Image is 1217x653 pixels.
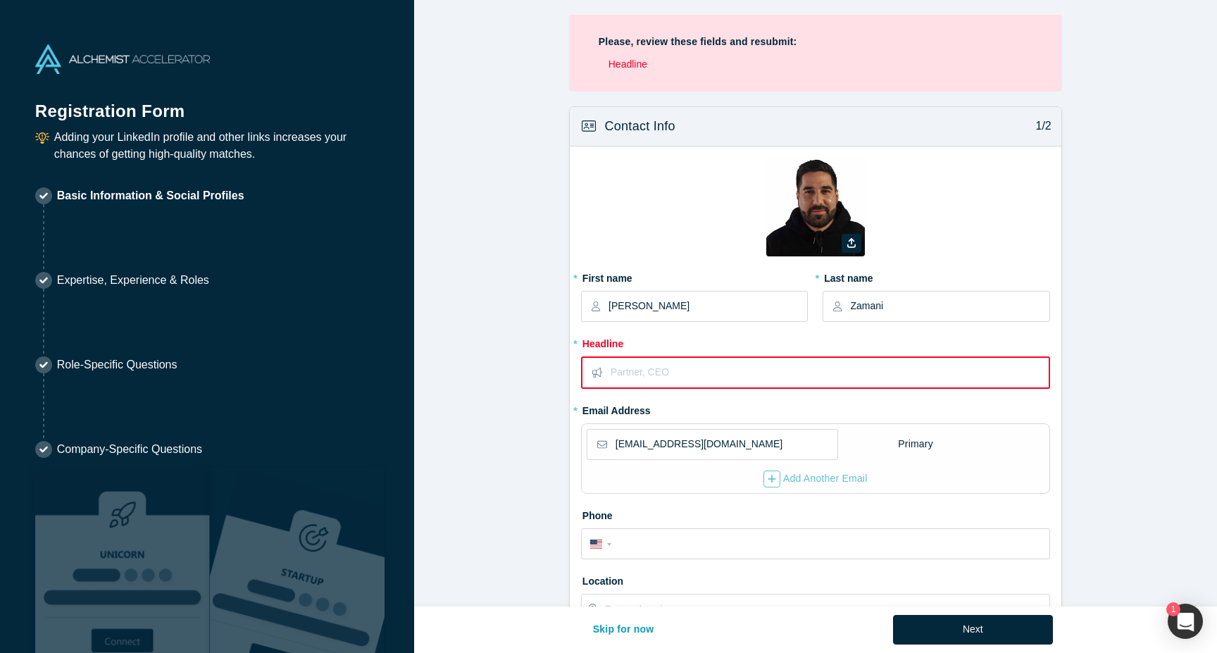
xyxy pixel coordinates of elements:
[823,266,1049,286] label: Last name
[35,44,210,74] img: Alchemist Accelerator Logo
[766,158,865,256] img: Profile user default
[581,399,651,418] label: Email Address
[1028,118,1051,135] p: 1/2
[54,129,379,163] p: Adding your LinkedIn profile and other links increases your chances of getting high-quality matches.
[581,332,1050,352] label: Headline
[605,595,1049,624] input: Enter a location
[599,36,797,47] strong: Please, review these fields and resubmit:
[897,432,934,456] div: Primary
[611,358,1048,387] input: Partner, CEO
[763,471,868,487] div: Add Another Email
[57,187,244,204] p: Basic Information & Social Profiles
[57,441,202,458] p: Company-Specific Questions
[578,615,669,645] button: Skip for now
[581,504,1050,523] label: Phone
[608,57,1032,72] li: Headline
[581,266,808,286] label: First name
[35,84,379,124] h1: Registration Form
[763,470,868,488] button: Add Another Email
[57,272,209,289] p: Expertise, Experience & Roles
[1166,602,1180,616] span: 1
[893,615,1053,645] button: Next
[57,356,177,373] p: Role-Specific Questions
[1168,604,1203,639] button: 1
[605,117,675,136] h3: Contact Info
[581,569,1050,589] label: Location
